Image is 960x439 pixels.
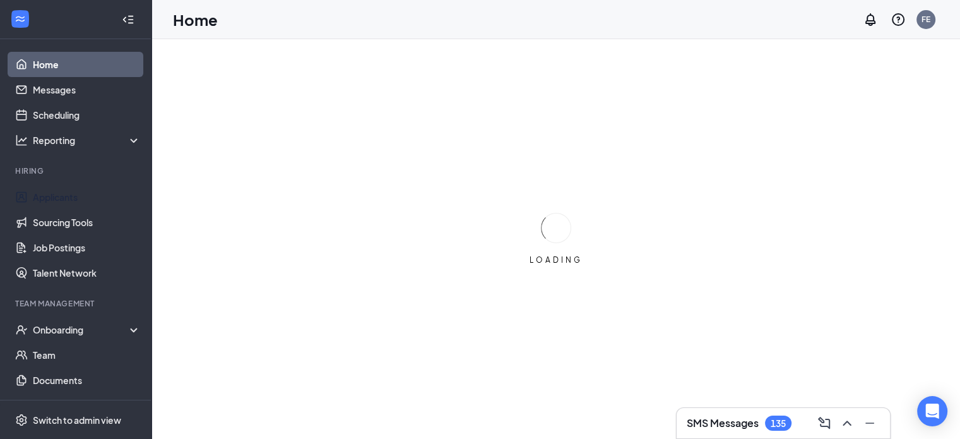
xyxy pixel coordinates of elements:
svg: QuestionInfo [891,12,906,27]
div: Team Management [15,298,138,309]
h3: SMS Messages [687,416,759,430]
svg: Notifications [863,12,878,27]
button: ComposeMessage [814,413,834,433]
div: Hiring [15,165,138,176]
svg: ComposeMessage [817,416,832,431]
div: FE [921,14,930,25]
div: Onboarding [33,323,130,336]
svg: WorkstreamLogo [14,13,27,25]
div: 135 [771,418,786,429]
a: Job Postings [33,235,141,260]
a: SurveysCrown [33,393,141,418]
svg: Minimize [862,416,877,431]
button: Minimize [860,413,880,433]
div: Reporting [33,134,141,147]
a: Home [33,52,141,77]
a: Documents [33,368,141,393]
div: Switch to admin view [33,414,121,426]
svg: Collapse [122,13,134,26]
svg: Analysis [15,134,28,147]
h1: Home [173,9,218,30]
svg: ChevronUp [839,416,855,431]
a: Team [33,342,141,368]
svg: UserCheck [15,323,28,336]
a: Applicants [33,184,141,210]
div: Open Intercom Messenger [917,396,947,426]
a: Scheduling [33,102,141,128]
a: Messages [33,77,141,102]
a: Sourcing Tools [33,210,141,235]
div: LOADING [524,255,588,265]
a: Talent Network [33,260,141,286]
button: ChevronUp [837,413,857,433]
svg: Settings [15,414,28,426]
